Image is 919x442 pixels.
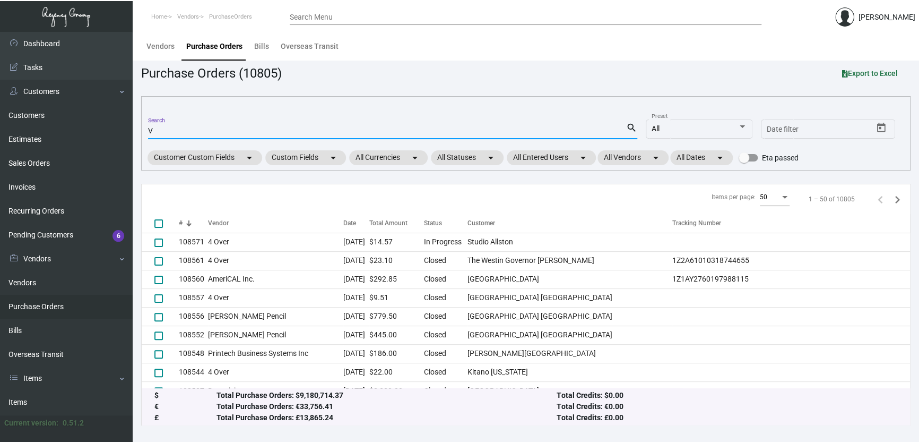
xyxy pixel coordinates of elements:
td: [GEOGRAPHIC_DATA] [467,270,672,288]
td: Closed [424,344,467,363]
mat-chip: All Currencies [349,150,428,165]
td: [PERSON_NAME][GEOGRAPHIC_DATA] [467,344,672,363]
td: 108561 [179,251,208,270]
div: Purchase Orders [186,41,242,52]
img: admin@bootstrapmaster.com [835,7,854,27]
div: Current version: [4,418,58,429]
span: Eta passed [762,151,799,164]
td: Closed [424,288,467,307]
td: Closed [424,270,467,288]
td: $292.85 [369,270,424,288]
div: Vendor [208,218,229,228]
mat-icon: arrow_drop_down [409,151,421,164]
div: Items per page: [712,192,756,202]
mat-chip: All Vendors [597,150,669,165]
td: 1Z2A61010318744655 [672,251,910,270]
td: $445.00 [369,326,424,344]
td: Closed [424,381,467,400]
mat-icon: arrow_drop_down [714,151,726,164]
div: £ [154,412,216,423]
div: Date [343,218,369,228]
div: Total Purchase Orders: $9,180,714.37 [216,390,557,401]
td: 108557 [179,288,208,307]
mat-chip: All Statuses [431,150,504,165]
td: [DATE] [343,381,369,400]
td: Closed [424,363,467,381]
td: [PERSON_NAME] Pencil [208,307,343,326]
td: [DATE] [343,326,369,344]
td: [GEOGRAPHIC_DATA] [GEOGRAPHIC_DATA] [467,307,672,326]
button: Open calendar [873,120,890,137]
td: 108537 [179,381,208,400]
td: 108571 [179,233,208,251]
td: [GEOGRAPHIC_DATA] [GEOGRAPHIC_DATA] [467,326,672,344]
div: Total Purchase Orders: €33,756.41 [216,401,557,412]
td: Kitano [US_STATE] [467,363,672,381]
td: [DATE] [343,344,369,363]
div: [PERSON_NAME] [859,12,915,23]
td: [DATE] [343,307,369,326]
td: [DATE] [343,270,369,288]
mat-chip: Customer Custom Fields [148,150,262,165]
mat-icon: arrow_drop_down [327,151,340,164]
mat-chip: Custom Fields [265,150,346,165]
div: # [179,218,183,228]
td: Closed [424,307,467,326]
button: Next page [889,191,906,208]
td: [DATE] [343,251,369,270]
button: Export to Excel [834,64,906,83]
div: Total Amount [369,218,408,228]
mat-select: Items per page: [760,194,790,201]
td: The Westin Governor [PERSON_NAME] [467,251,672,270]
div: Bills [254,41,269,52]
div: Total Amount [369,218,424,228]
div: Vendors [146,41,175,52]
div: Customer [467,218,672,228]
td: $779.50 [369,307,424,326]
div: Total Credits: $0.00 [557,390,897,401]
td: 4 Over [208,233,343,251]
td: Docuvision [208,381,343,400]
td: $23.10 [369,251,424,270]
span: Export to Excel [842,69,898,78]
td: AmeriCAL Inc. [208,270,343,288]
td: [DATE] [343,288,369,307]
td: 108548 [179,344,208,363]
span: All [652,124,660,133]
td: $14.57 [369,233,424,251]
td: 108556 [179,307,208,326]
span: 50 [760,193,767,201]
td: [DATE] [343,233,369,251]
div: Date [343,218,356,228]
div: Status [424,218,442,228]
mat-chip: All Entered Users [507,150,596,165]
div: Customer [467,218,495,228]
td: $2,320.00 [369,381,424,400]
td: [DATE] [343,363,369,381]
div: Overseas Transit [281,41,339,52]
td: $9.51 [369,288,424,307]
div: Total Credits: £0.00 [557,412,897,423]
td: [GEOGRAPHIC_DATA] [GEOGRAPHIC_DATA] [467,288,672,307]
div: Vendor [208,218,343,228]
td: In Progress [424,233,467,251]
div: Status [424,218,467,228]
mat-icon: arrow_drop_down [577,151,589,164]
div: 1 – 50 of 10805 [809,194,855,204]
div: Total Credits: €0.00 [557,401,897,412]
div: Tracking Number [672,218,721,228]
td: [PERSON_NAME] Pencil [208,326,343,344]
mat-icon: arrow_drop_down [484,151,497,164]
td: [GEOGRAPHIC_DATA] [467,381,672,400]
td: $22.00 [369,363,424,381]
td: 108544 [179,363,208,381]
td: $186.00 [369,344,424,363]
td: 4 Over [208,251,343,270]
mat-chip: All Dates [670,150,733,165]
div: Tracking Number [672,218,910,228]
div: $ [154,390,216,401]
mat-icon: search [626,122,637,134]
td: 4 Over [208,288,343,307]
div: € [154,401,216,412]
mat-icon: arrow_drop_down [649,151,662,164]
